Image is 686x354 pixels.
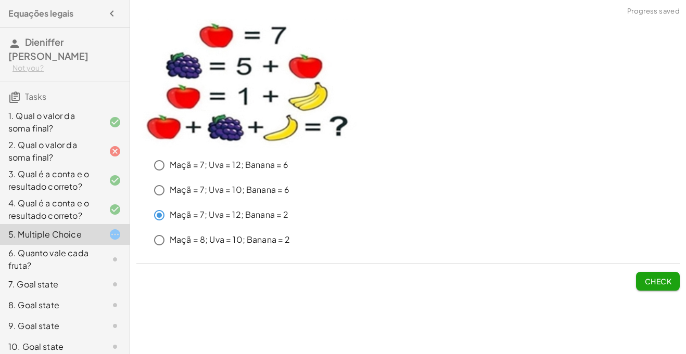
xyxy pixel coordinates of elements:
[644,277,671,286] span: Check
[109,174,121,187] i: Task finished and correct.
[636,272,680,291] button: Check
[8,247,92,272] div: 6. Quanto vale cada fruta?
[109,145,121,158] i: Task finished and incorrect.
[8,110,92,135] div: 1. Qual o valor da soma final?
[170,234,290,246] p: Maçã = 8; Uva = 10; Banana = 2
[136,19,358,148] img: 12cf56323884be9306d856a35349728c74aaa5f5f2b6c210cdbfbef3758468dd.png
[8,278,92,291] div: 7. Goal state
[8,340,92,353] div: 10. Goal state
[8,168,92,193] div: 3. Qual é a conta e o resultado correto?
[8,228,92,241] div: 5. Multiple Choice
[109,299,121,311] i: Task not started.
[8,36,88,62] span: Dieniffer [PERSON_NAME]
[109,340,121,353] i: Task not started.
[8,320,92,332] div: 9. Goal state
[109,228,121,241] i: Task started.
[8,299,92,311] div: 8. Goal state
[170,184,290,196] p: Maçã = 7; Uva = 10; Banana = 6
[25,91,46,102] span: Tasks
[109,278,121,291] i: Task not started.
[8,7,73,20] h4: Equações legais
[109,203,121,216] i: Task finished and correct.
[170,209,289,221] p: Maçã = 7; Uva = 12; Banana = 2
[109,116,121,128] i: Task finished and correct.
[109,253,121,266] i: Task not started.
[170,159,289,171] p: Maçã = 7; Uva = 12; Banana = 6
[12,63,121,73] div: Not you?
[8,139,92,164] div: 2. Qual o valor da soma final?
[8,197,92,222] div: 4. Qual é a conta e o resultado correto?
[109,320,121,332] i: Task not started.
[627,6,680,17] span: Progress saved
